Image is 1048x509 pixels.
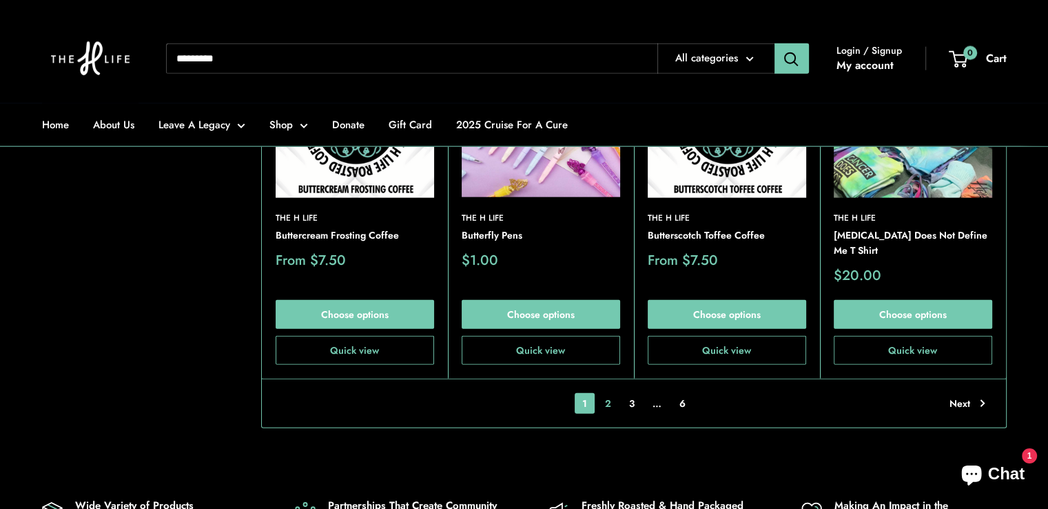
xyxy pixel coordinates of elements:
a: Butterscotch Toffee Coffee [648,228,806,243]
a: Shop [269,115,308,134]
inbox-online-store-chat: Shopify online store chat [949,453,1037,498]
input: Search... [166,43,657,74]
a: The H Life [834,212,992,225]
a: The H Life [276,212,434,225]
img: The H Life [42,14,138,103]
span: Login / Signup [836,41,902,59]
span: Cart [986,50,1007,66]
button: Quick view [648,336,806,365]
a: Leave A Legacy [158,115,245,134]
a: 2 [597,393,619,414]
span: From $7.50 [648,254,718,268]
span: From $7.50 [276,254,346,268]
a: Choose options [834,300,992,329]
button: Search [774,43,809,74]
a: Home [42,115,69,134]
a: Gift Card [389,115,432,134]
a: The H Life [648,212,806,225]
span: 0 [963,46,976,59]
a: Choose options [462,300,620,329]
button: Quick view [834,336,992,365]
button: Quick view [276,336,434,365]
a: Donate [332,115,364,134]
a: [MEDICAL_DATA] Does Not Define Me T Shirt [834,228,992,258]
a: 2025 Cruise For A Cure [456,115,568,134]
a: Next [949,393,985,414]
span: $20.00 [834,269,881,283]
a: The H Life [462,212,620,225]
a: Choose options [276,300,434,329]
a: 3 [621,393,642,414]
a: Buttercream Frosting Coffee [276,228,434,243]
a: 6 [672,393,693,414]
button: Quick view [462,336,620,365]
span: 1 [575,393,595,414]
a: Butterfly Pens [462,228,620,243]
span: $1.00 [462,254,498,268]
a: Choose options [648,300,806,329]
a: About Us [93,115,134,134]
span: … [645,393,669,414]
a: 0 Cart [950,48,1007,69]
a: My account [836,55,894,76]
